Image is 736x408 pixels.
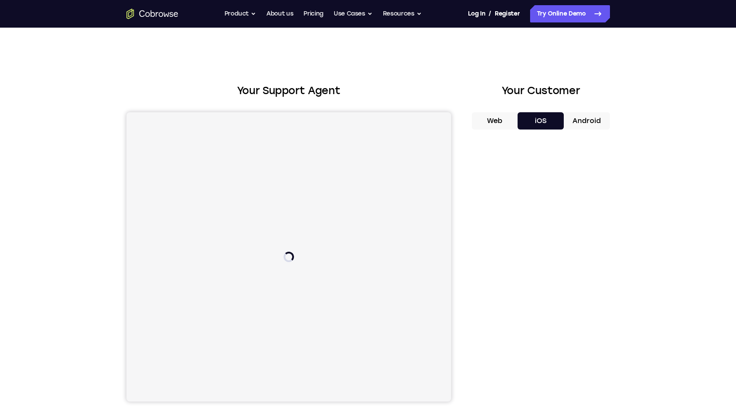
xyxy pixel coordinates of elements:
[489,9,491,19] span: /
[126,112,451,402] iframe: Agent
[126,9,178,19] a: Go to the home page
[126,83,451,98] h2: Your Support Agent
[530,5,610,22] a: Try Online Demo
[224,5,256,22] button: Product
[266,5,293,22] a: About us
[518,112,564,130] button: iOS
[303,5,323,22] a: Pricing
[334,5,373,22] button: Use Cases
[383,5,422,22] button: Resources
[472,83,610,98] h2: Your Customer
[468,5,485,22] a: Log In
[472,112,518,130] button: Web
[564,112,610,130] button: Android
[495,5,520,22] a: Register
